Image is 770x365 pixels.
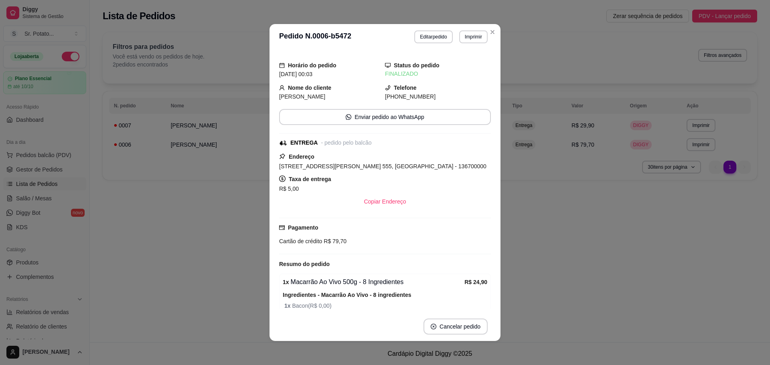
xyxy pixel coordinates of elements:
div: FINALIZADO [385,70,491,78]
div: Macarrão Ao Vivo 500g - 8 Ingredientes [283,277,464,287]
button: Imprimir [459,30,488,43]
span: dollar [279,175,286,182]
span: pushpin [279,153,286,159]
span: credit-card [279,225,285,230]
strong: Horário do pedido [288,62,336,69]
strong: Resumo do pedido [279,261,330,267]
strong: Nome do cliente [288,85,331,91]
span: [PERSON_NAME] [279,93,325,100]
span: Cartão de crédito [279,238,322,244]
button: Close [486,26,499,38]
span: close-circle [431,324,436,329]
span: R$ 5,00 [279,186,299,192]
div: - pedido pelo balcão [321,139,371,147]
strong: Status do pedido [394,62,440,69]
strong: R$ 24,90 [464,279,487,285]
strong: 1 x [283,279,289,285]
span: desktop [385,63,391,68]
div: ENTREGA [290,139,318,147]
strong: Telefone [394,85,417,91]
button: whats-appEnviar pedido ao WhatsApp [279,109,491,125]
span: R$ 79,70 [322,238,346,244]
span: calendar [279,63,285,68]
button: Copiar Endereço [357,194,412,210]
button: close-circleCancelar pedido [423,319,488,335]
span: user [279,85,285,91]
span: [STREET_ADDRESS][PERSON_NAME] 555, [GEOGRAPHIC_DATA] - 136700000 [279,163,486,169]
strong: Ingredientes - Macarrão Ao Vivo - 8 ingredientes [283,292,411,298]
span: Bacon ( R$ 0,00 ) [284,301,487,310]
strong: Pagamento [288,224,318,231]
strong: 1 x [284,302,292,309]
strong: Taxa de entrega [289,176,331,182]
span: phone [385,85,391,91]
span: whats-app [346,114,351,120]
h3: Pedido N. 0006-b5472 [279,30,351,43]
span: [DATE] 00:03 [279,71,312,77]
strong: Endereço [289,153,314,160]
button: Editarpedido [414,30,452,43]
span: [PHONE_NUMBER] [385,93,436,100]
